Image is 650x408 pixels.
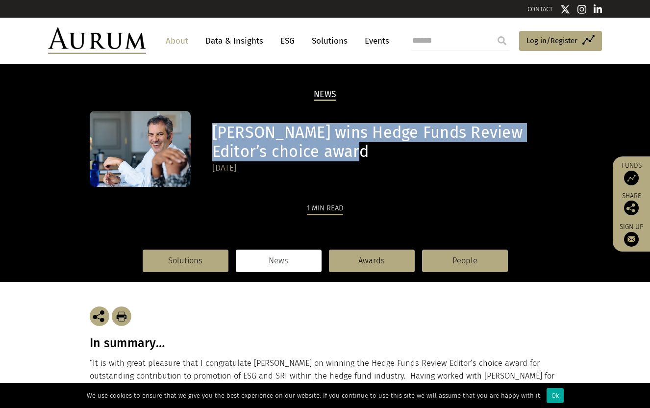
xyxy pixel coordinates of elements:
[492,31,512,51] input: Submit
[307,32,352,50] a: Solutions
[90,306,109,326] img: Share this post
[519,31,602,51] a: Log in/Register
[624,232,639,247] img: Sign up to our newsletter
[577,4,586,14] img: Instagram icon
[212,161,558,175] div: [DATE]
[200,32,268,50] a: Data & Insights
[161,32,193,50] a: About
[594,4,602,14] img: Linkedin icon
[90,336,560,351] h3: In summary…
[314,89,336,101] h2: News
[275,32,300,50] a: ESG
[360,32,389,50] a: Events
[624,171,639,185] img: Access Funds
[618,161,645,185] a: Funds
[329,250,415,272] a: Awards
[90,111,191,187] img: Adam Sweidan, laughing in boardroom happy CIO
[307,202,343,215] div: 1 min read
[48,27,146,54] img: Aurum
[560,4,570,14] img: Twitter icon
[143,250,228,272] a: Solutions
[112,306,131,326] img: Download Article
[618,193,645,215] div: Share
[547,388,564,403] div: Ok
[212,123,558,161] h1: [PERSON_NAME] wins Hedge Funds Review Editor’s choice award
[624,201,639,215] img: Share this post
[527,5,553,13] a: CONTACT
[236,250,322,272] a: News
[618,223,645,247] a: Sign up
[422,250,508,272] a: People
[526,35,577,47] span: Log in/Register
